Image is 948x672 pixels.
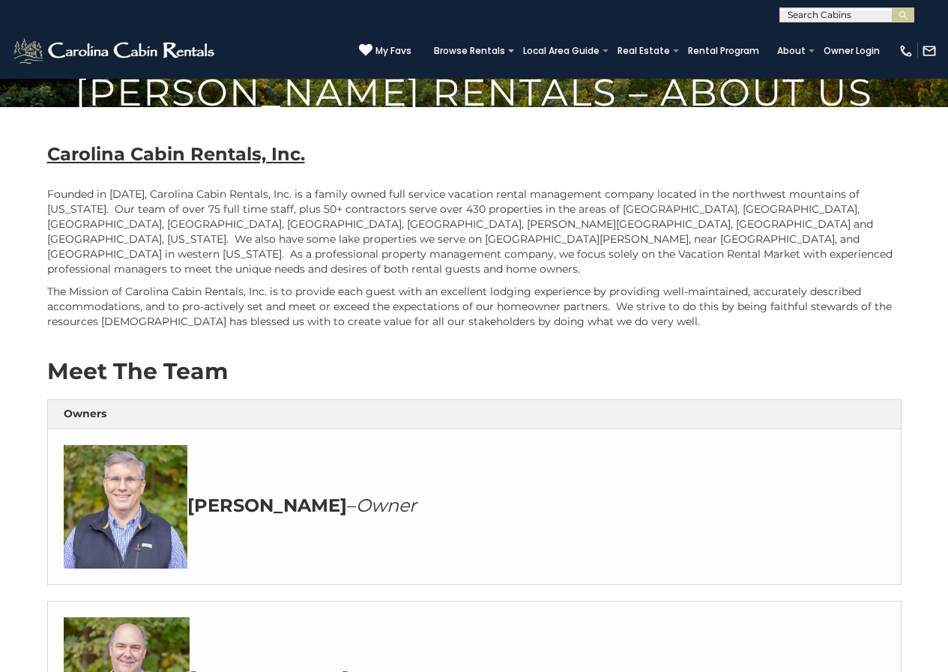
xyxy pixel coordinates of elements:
[610,40,677,61] a: Real Estate
[516,40,607,61] a: Local Area Guide
[64,407,106,420] strong: Owners
[47,284,902,329] p: The Mission of Carolina Cabin Rentals, Inc. is to provide each guest with an excellent lodging ex...
[356,494,417,516] em: Owner
[64,445,885,569] h3: –
[187,494,347,516] strong: [PERSON_NAME]
[816,40,887,61] a: Owner Login
[47,143,305,165] b: Carolina Cabin Rentals, Inc.
[680,40,767,61] a: Rental Program
[922,43,937,58] img: mail-regular-white.png
[47,187,902,276] p: Founded in [DATE], Carolina Cabin Rentals, Inc. is a family owned full service vacation rental ma...
[47,357,228,385] strong: Meet The Team
[426,40,513,61] a: Browse Rentals
[770,40,813,61] a: About
[375,44,411,58] span: My Favs
[11,36,219,66] img: White-1-2.png
[359,43,411,58] a: My Favs
[899,43,914,58] img: phone-regular-white.png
